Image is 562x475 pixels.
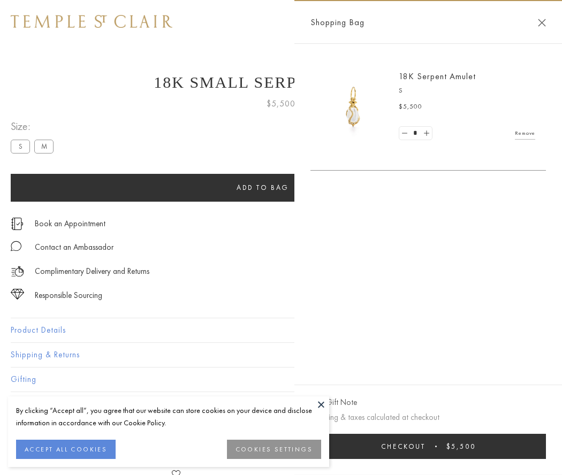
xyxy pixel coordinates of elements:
[321,75,385,139] img: P51836-E11SERPPV
[35,289,102,302] div: Responsible Sourcing
[11,140,30,153] label: S
[310,16,364,29] span: Shopping Bag
[11,73,551,91] h1: 18K Small Serpent Amulet
[399,71,476,82] a: 18K Serpent Amulet
[310,434,546,459] button: Checkout $5,500
[16,404,321,429] div: By clicking “Accept all”, you agree that our website can store cookies on your device and disclos...
[16,440,116,459] button: ACCEPT ALL COOKIES
[399,86,535,96] p: S
[515,127,535,139] a: Remove
[11,367,551,392] button: Gifting
[11,241,21,251] img: MessageIcon-01_2.svg
[399,102,422,112] span: $5,500
[11,318,551,342] button: Product Details
[11,289,24,300] img: icon_sourcing.svg
[421,127,431,140] a: Set quantity to 2
[35,265,149,278] p: Complimentary Delivery and Returns
[11,118,58,135] span: Size:
[267,97,295,111] span: $5,500
[381,442,426,451] span: Checkout
[11,174,515,202] button: Add to bag
[35,241,113,254] div: Contact an Ambassador
[11,15,172,28] img: Temple St. Clair
[399,127,410,140] a: Set quantity to 0
[11,218,24,230] img: icon_appointment.svg
[310,411,546,424] p: Shipping & taxes calculated at checkout
[35,218,105,229] a: Book an Appointment
[538,19,546,27] button: Close Shopping Bag
[34,140,54,153] label: M
[227,440,321,459] button: COOKIES SETTINGS
[310,396,357,409] button: Add Gift Note
[237,183,289,192] span: Add to bag
[11,265,24,278] img: icon_delivery.svg
[11,343,551,367] button: Shipping & Returns
[446,442,476,451] span: $5,500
